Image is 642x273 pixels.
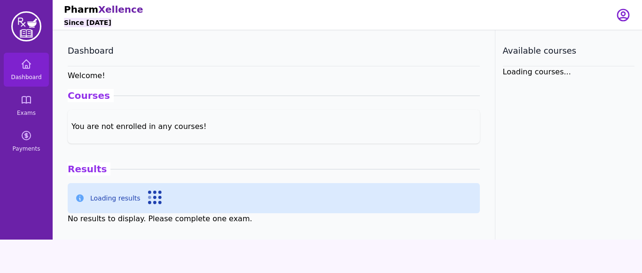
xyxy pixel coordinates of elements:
[64,18,111,27] h6: Since [DATE]
[90,193,141,203] p: Loading results
[503,45,635,56] h3: Available courses
[98,4,143,15] span: Xellence
[11,11,41,41] img: PharmXellence Logo
[17,109,36,117] span: Exams
[64,4,98,15] span: Pharm
[4,88,49,122] a: Exams
[68,117,480,136] div: You are not enrolled in any courses!
[68,70,480,81] h6: Welcome !
[68,89,114,102] span: Courses
[4,124,49,158] a: Payments
[4,53,49,87] a: Dashboard
[68,45,480,56] h3: Dashboard
[68,162,110,176] span: Results
[13,145,40,153] span: Payments
[11,73,41,81] span: Dashboard
[503,66,635,78] div: Loading courses...
[68,213,480,225] div: No results to display. Please complete one exam.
